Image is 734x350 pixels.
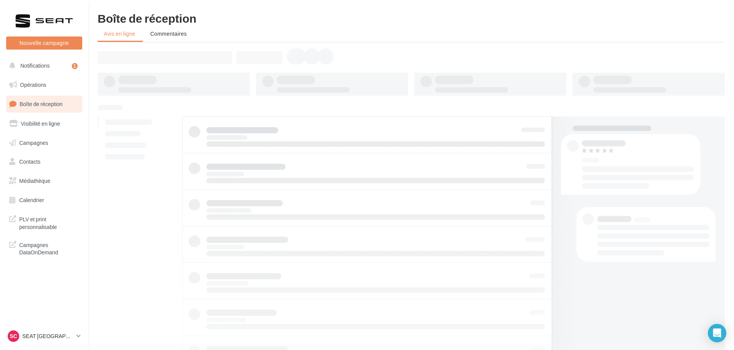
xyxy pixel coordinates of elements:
[5,154,84,170] a: Contacts
[98,12,725,24] div: Boîte de réception
[5,192,84,208] a: Calendrier
[20,62,50,69] span: Notifications
[5,58,81,74] button: Notifications 1
[5,173,84,189] a: Médiathèque
[20,81,46,88] span: Opérations
[150,30,187,37] span: Commentaires
[6,36,82,50] button: Nouvelle campagne
[10,332,17,340] span: SC
[22,332,73,340] p: SEAT [GEOGRAPHIC_DATA]
[20,101,63,107] span: Boîte de réception
[5,237,84,259] a: Campagnes DataOnDemand
[72,63,78,69] div: 1
[19,158,40,165] span: Contacts
[19,139,48,146] span: Campagnes
[19,197,44,203] span: Calendrier
[19,240,79,256] span: Campagnes DataOnDemand
[5,211,84,234] a: PLV et print personnalisable
[5,96,84,112] a: Boîte de réception
[708,324,726,342] div: Open Intercom Messenger
[5,135,84,151] a: Campagnes
[5,116,84,132] a: Visibilité en ligne
[6,329,82,343] a: SC SEAT [GEOGRAPHIC_DATA]
[19,177,50,184] span: Médiathèque
[21,120,60,127] span: Visibilité en ligne
[19,214,79,231] span: PLV et print personnalisable
[5,77,84,93] a: Opérations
